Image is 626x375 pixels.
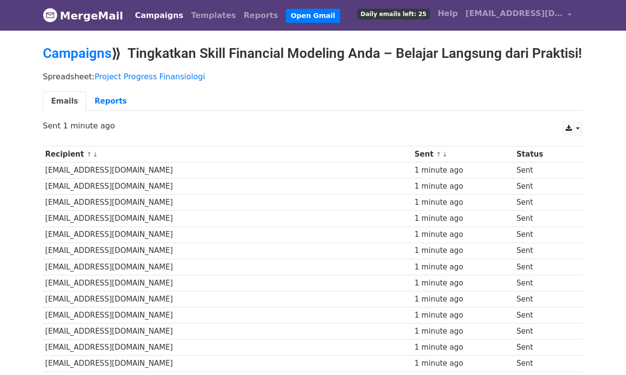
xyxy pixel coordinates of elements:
[357,9,430,19] span: Daily emails left: 25
[43,5,123,26] a: MergeMail
[94,72,205,81] a: Project Progress Finansiologi
[514,162,574,179] td: Sent
[514,179,574,195] td: Sent
[187,6,239,25] a: Templates
[43,162,412,179] td: [EMAIL_ADDRESS][DOMAIN_NAME]
[43,121,583,131] p: Sent 1 minute ago
[514,275,574,291] td: Sent
[43,356,412,372] td: [EMAIL_ADDRESS][DOMAIN_NAME]
[43,71,583,82] p: Spreadsheet:
[43,227,412,243] td: [EMAIL_ADDRESS][DOMAIN_NAME]
[415,181,512,192] div: 1 minute ago
[514,211,574,227] td: Sent
[415,245,512,256] div: 1 minute ago
[412,146,514,162] th: Sent
[86,91,135,111] a: Reports
[43,195,412,211] td: [EMAIL_ADDRESS][DOMAIN_NAME]
[415,326,512,337] div: 1 minute ago
[43,91,86,111] a: Emails
[43,8,57,22] img: MergeMail logo
[415,310,512,321] div: 1 minute ago
[353,4,434,23] a: Daily emails left: 25
[442,151,447,158] a: ↓
[131,6,187,25] a: Campaigns
[286,9,340,23] a: Open Gmail
[514,259,574,275] td: Sent
[415,342,512,353] div: 1 minute ago
[240,6,282,25] a: Reports
[43,339,412,356] td: [EMAIL_ADDRESS][DOMAIN_NAME]
[43,211,412,227] td: [EMAIL_ADDRESS][DOMAIN_NAME]
[514,323,574,339] td: Sent
[43,323,412,339] td: [EMAIL_ADDRESS][DOMAIN_NAME]
[43,291,412,307] td: [EMAIL_ADDRESS][DOMAIN_NAME]
[415,213,512,224] div: 1 minute ago
[43,45,583,62] h2: ⟫ Tingkatkan Skill Financial Modeling Anda – Belajar Langsung dari Praktisi!
[43,259,412,275] td: [EMAIL_ADDRESS][DOMAIN_NAME]
[415,165,512,176] div: 1 minute ago
[461,4,575,27] a: [EMAIL_ADDRESS][DOMAIN_NAME]
[415,229,512,240] div: 1 minute ago
[43,45,111,61] a: Campaigns
[43,307,412,323] td: [EMAIL_ADDRESS][DOMAIN_NAME]
[415,262,512,273] div: 1 minute ago
[514,291,574,307] td: Sent
[514,243,574,259] td: Sent
[415,358,512,369] div: 1 minute ago
[415,278,512,289] div: 1 minute ago
[514,195,574,211] td: Sent
[43,243,412,259] td: [EMAIL_ADDRESS][DOMAIN_NAME]
[514,227,574,243] td: Sent
[43,179,412,195] td: [EMAIL_ADDRESS][DOMAIN_NAME]
[436,151,442,158] a: ↑
[87,151,92,158] a: ↑
[465,8,563,19] span: [EMAIL_ADDRESS][DOMAIN_NAME]
[415,294,512,305] div: 1 minute ago
[514,356,574,372] td: Sent
[92,151,98,158] a: ↓
[514,307,574,323] td: Sent
[43,146,412,162] th: Recipient
[514,339,574,356] td: Sent
[434,4,461,23] a: Help
[415,197,512,208] div: 1 minute ago
[514,146,574,162] th: Status
[43,275,412,291] td: [EMAIL_ADDRESS][DOMAIN_NAME]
